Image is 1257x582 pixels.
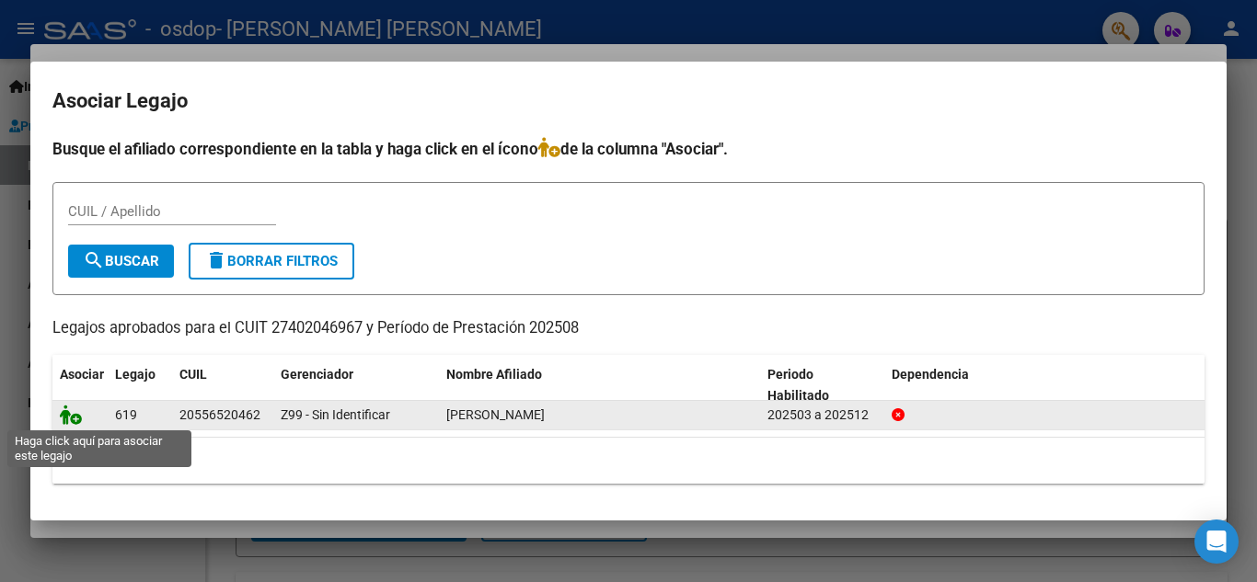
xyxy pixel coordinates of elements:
[439,355,760,416] datatable-header-cell: Nombre Afiliado
[179,367,207,382] span: CUIL
[52,137,1205,161] h4: Busque el afiliado correspondiente en la tabla y haga click en el ícono de la columna "Asociar".
[52,84,1205,119] h2: Asociar Legajo
[115,367,156,382] span: Legajo
[60,367,104,382] span: Asociar
[281,367,353,382] span: Gerenciador
[446,407,545,422] span: ANTIVERO VALENTINO
[52,355,108,416] datatable-header-cell: Asociar
[83,249,105,271] mat-icon: search
[172,355,273,416] datatable-header-cell: CUIL
[892,367,969,382] span: Dependencia
[205,249,227,271] mat-icon: delete
[83,253,159,269] span: Buscar
[446,367,542,382] span: Nombre Afiliado
[273,355,439,416] datatable-header-cell: Gerenciador
[1194,519,1239,564] div: Open Intercom Messenger
[108,355,172,416] datatable-header-cell: Legajo
[760,355,884,416] datatable-header-cell: Periodo Habilitado
[884,355,1205,416] datatable-header-cell: Dependencia
[767,367,829,403] span: Periodo Habilitado
[767,405,877,426] div: 202503 a 202512
[115,407,137,422] span: 619
[179,405,260,426] div: 20556520462
[281,407,390,422] span: Z99 - Sin Identificar
[205,253,338,269] span: Borrar Filtros
[52,317,1205,340] p: Legajos aprobados para el CUIT 27402046967 y Período de Prestación 202508
[68,245,174,278] button: Buscar
[189,243,354,280] button: Borrar Filtros
[52,438,1205,484] div: 1 registros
